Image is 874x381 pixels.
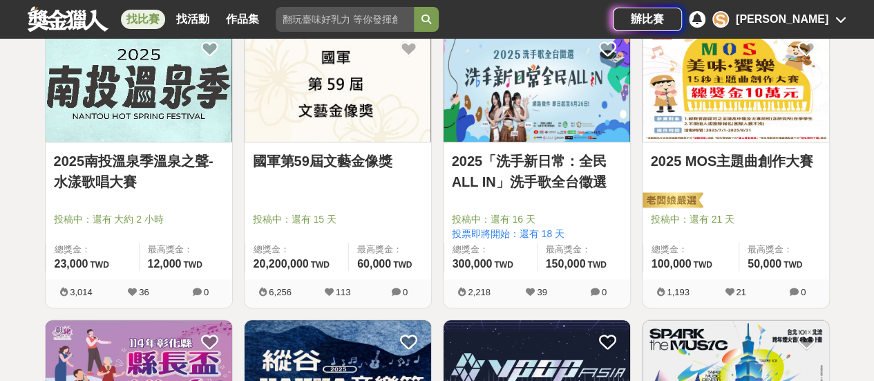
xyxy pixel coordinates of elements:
img: Cover Image [245,26,431,142]
span: 39 [537,287,547,297]
span: 60,000 [357,258,391,270]
span: TWD [693,260,712,270]
span: 最高獎金： [546,243,622,257]
span: 投稿中：還有 16 天 [452,212,622,227]
span: 150,000 [546,258,586,270]
span: 3,014 [70,287,93,297]
span: 6,256 [269,287,292,297]
span: 100,000 [652,258,692,270]
span: 總獎金： [254,243,341,257]
span: 最高獎金： [148,243,224,257]
a: 2025南投溫泉季溫泉之聲-水漾歌唱大賽 [54,151,224,192]
img: Cover Image [444,26,630,142]
span: 20,200,000 [254,258,309,270]
span: TWD [183,260,202,270]
span: TWD [90,260,108,270]
a: 作品集 [220,10,265,29]
a: 找活動 [171,10,215,29]
span: 總獎金： [453,243,529,257]
img: 老闆娘嚴選 [640,192,703,211]
img: Cover Image [643,26,829,142]
span: TWD [587,260,606,270]
a: 找比賽 [121,10,165,29]
img: Cover Image [46,26,232,142]
a: 國軍第59屆文藝金像獎 [253,151,423,171]
span: 投稿中：還有 21 天 [651,212,821,227]
input: 翻玩臺味好乳力 等你發揮創意！ [276,7,414,32]
span: 12,000 [148,258,182,270]
span: 50,000 [748,258,781,270]
span: TWD [494,260,513,270]
span: 總獎金： [652,243,730,257]
div: [PERSON_NAME] [736,11,828,28]
a: 2025 MOS主題曲創作大賽 [651,151,821,171]
a: 辦比賽 [613,8,682,31]
span: 最高獎金： [748,243,821,257]
span: 300,000 [453,258,493,270]
span: TWD [783,260,802,270]
span: 2,218 [468,287,491,297]
span: 投稿中：還有 15 天 [253,212,423,227]
span: 投稿中：還有 大約 2 小時 [54,212,224,227]
span: 最高獎金： [357,243,422,257]
span: 23,000 [55,258,88,270]
span: 21 [736,287,745,297]
span: 0 [602,287,607,297]
span: TWD [311,260,330,270]
span: TWD [393,260,412,270]
span: 0 [204,287,209,297]
span: 36 [139,287,149,297]
span: 0 [801,287,806,297]
a: 2025「洗手新日常：全民 ALL IN」洗手歌全台徵選 [452,151,622,192]
div: S [712,11,729,28]
span: 投票即將開始：還有 18 天 [452,227,622,241]
span: 113 [336,287,351,297]
span: 1,193 [667,287,690,297]
span: 總獎金： [55,243,131,257]
span: 0 [403,287,408,297]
